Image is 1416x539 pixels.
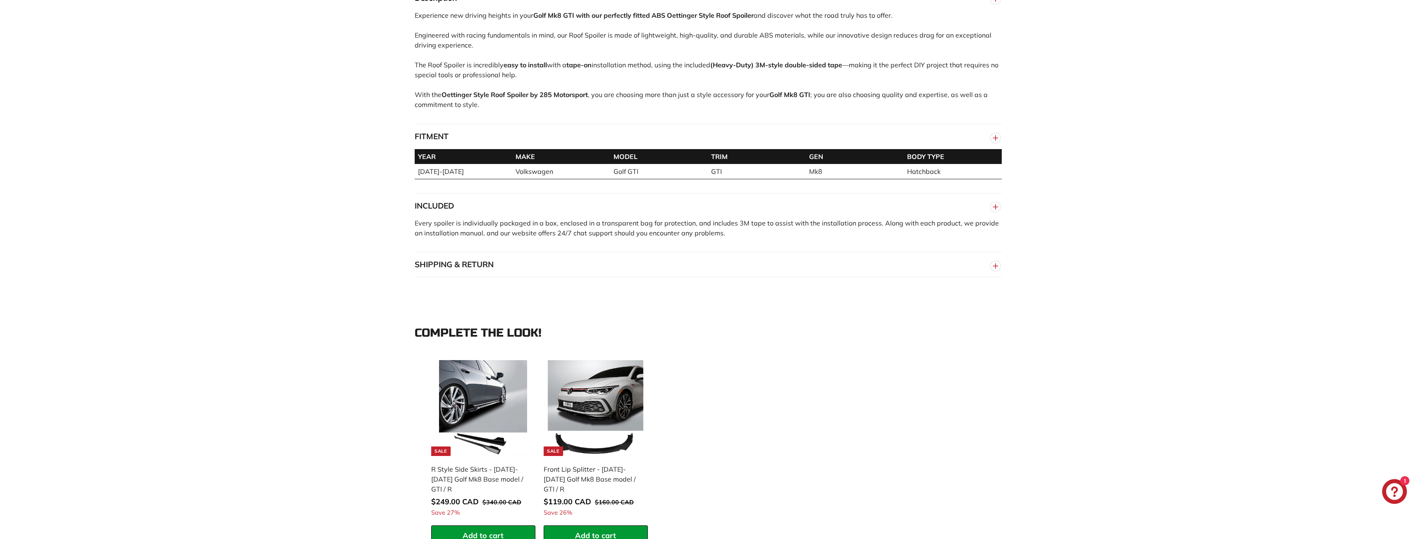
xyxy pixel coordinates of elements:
th: YEAR [415,149,513,164]
div: Complete the look! [415,327,1002,340]
a: Sale Front Lip Splitter - [DATE]-[DATE] Golf Mk8 Base model / GTI / R Save 26% [544,356,648,526]
strong: Golf Mk8 GTI with our perfectly fitted ABS Oettinger Style Roof Spoiler [533,11,754,19]
strong: (Heavy-Duty) 3M-style double-sided tape [710,61,842,69]
span: $249.00 CAD [431,497,479,506]
strong: easy to install [504,61,547,69]
span: $340.00 CAD [482,499,521,506]
inbox-online-store-chat: Shopify online store chat [1380,479,1409,506]
td: Hatchback [904,164,1002,179]
div: Experience new driving heights in your and discover what the road truly has to offer. Engineered ... [415,10,1002,124]
span: Save 26% [544,508,572,518]
div: Sale [431,446,450,456]
th: MODEL [610,149,708,164]
button: FITMENT [415,124,1002,149]
th: BODY TYPE [904,149,1002,164]
strong: Golf Mk8 GTI [769,90,810,99]
div: Front Lip Splitter - [DATE]-[DATE] Golf Mk8 Base model / GTI / R [544,464,640,494]
td: Golf GTI [610,164,708,179]
a: Sale R Style Side Skirts - [DATE]-[DATE] Golf Mk8 Base model / GTI / R Save 27% [431,356,535,526]
td: Mk8 [806,164,904,179]
th: MAKE [512,149,610,164]
td: GTI [708,164,806,179]
strong: tape-on [566,61,592,69]
strong: Oettinger Style [442,90,489,99]
button: SHIPPING & RETURN [415,252,1002,277]
strong: Roof Spoiler by 285 Motorsport [491,90,588,99]
div: Sale [544,446,563,456]
td: [DATE]-[DATE] [415,164,513,179]
th: GEN [806,149,904,164]
span: $160.00 CAD [595,499,634,506]
span: Save 27% [431,508,460,518]
button: INCLUDED [415,194,1002,218]
td: Volkswagen [512,164,610,179]
span: $119.00 CAD [544,497,591,506]
div: R Style Side Skirts - [DATE]-[DATE] Golf Mk8 Base model / GTI / R [431,464,527,494]
span: Every spoiler is individually packaged in a box, enclosed in a transparent bag for protection, an... [415,219,999,237]
th: TRIM [708,149,806,164]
